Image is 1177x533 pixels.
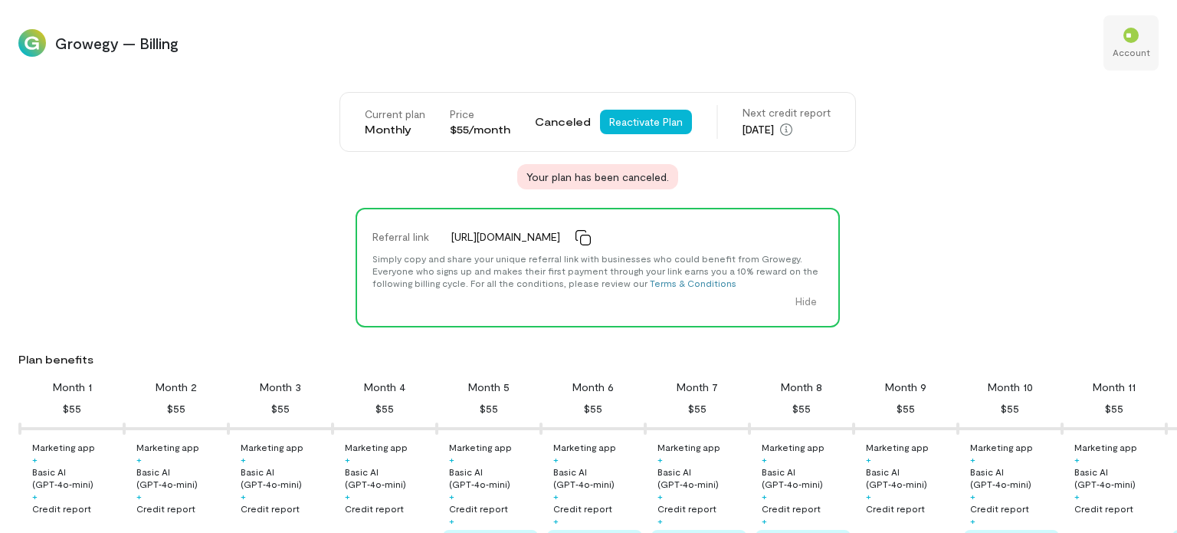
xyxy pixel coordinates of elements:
[657,453,663,466] div: +
[449,502,508,515] div: Credit report
[866,466,955,490] div: Basic AI (GPT‑4o‑mini)
[584,400,602,418] div: $55
[449,490,454,502] div: +
[970,502,1029,515] div: Credit report
[1074,502,1133,515] div: Credit report
[32,453,38,466] div: +
[63,400,81,418] div: $55
[762,441,825,453] div: Marketing app
[32,441,95,453] div: Marketing app
[553,453,559,466] div: +
[762,515,767,527] div: +
[600,110,692,134] button: Reactivate Plan
[1074,453,1080,466] div: +
[167,400,185,418] div: $55
[1074,466,1163,490] div: Basic AI (GPT‑4o‑mini)
[970,466,1059,490] div: Basic AI (GPT‑4o‑mini)
[657,502,716,515] div: Credit report
[1074,441,1137,453] div: Marketing app
[657,515,663,527] div: +
[762,453,767,466] div: +
[688,400,707,418] div: $55
[32,466,121,490] div: Basic AI (GPT‑4o‑mini)
[241,466,329,490] div: Basic AI (GPT‑4o‑mini)
[866,502,925,515] div: Credit report
[468,380,510,395] div: Month 5
[449,466,538,490] div: Basic AI (GPT‑4o‑mini)
[480,400,498,418] div: $55
[553,441,616,453] div: Marketing app
[363,222,442,252] div: Referral link
[365,107,425,122] div: Current plan
[241,441,303,453] div: Marketing app
[657,466,746,490] div: Basic AI (GPT‑4o‑mini)
[885,380,926,395] div: Month 9
[364,380,405,395] div: Month 4
[743,105,831,120] div: Next credit report
[32,502,91,515] div: Credit report
[260,380,301,395] div: Month 3
[1074,490,1080,502] div: +
[375,400,394,418] div: $55
[866,453,871,466] div: +
[449,441,512,453] div: Marketing app
[553,490,559,502] div: +
[449,453,454,466] div: +
[32,490,38,502] div: +
[53,380,92,395] div: Month 1
[55,32,1094,54] span: Growegy — Billing
[762,502,821,515] div: Credit report
[866,490,871,502] div: +
[241,490,246,502] div: +
[449,515,454,527] div: +
[743,120,831,139] div: [DATE]
[526,169,669,185] span: Your plan has been canceled.
[1113,46,1150,58] div: Account
[786,289,826,314] button: Hide
[1001,400,1019,418] div: $55
[451,229,560,245] span: [URL][DOMAIN_NAME]
[762,466,851,490] div: Basic AI (GPT‑4o‑mini)
[450,122,510,137] div: $55/month
[136,441,199,453] div: Marketing app
[1105,400,1123,418] div: $55
[372,253,818,288] span: Simply copy and share your unique referral link with businesses who could benefit from Growegy. E...
[345,453,350,466] div: +
[136,453,142,466] div: +
[1093,380,1136,395] div: Month 11
[553,515,559,527] div: +
[365,122,425,137] div: Monthly
[156,380,197,395] div: Month 2
[970,453,975,466] div: +
[241,502,300,515] div: Credit report
[241,453,246,466] div: +
[897,400,915,418] div: $55
[553,502,612,515] div: Credit report
[657,441,720,453] div: Marketing app
[553,466,642,490] div: Basic AI (GPT‑4o‑mini)
[136,502,195,515] div: Credit report
[657,490,663,502] div: +
[271,400,290,418] div: $55
[18,352,1171,367] div: Plan benefits
[988,380,1033,395] div: Month 10
[450,107,510,122] div: Price
[535,114,591,130] span: Canceled
[572,380,614,395] div: Month 6
[970,515,975,527] div: +
[970,490,975,502] div: +
[650,278,736,288] a: Terms & Conditions
[136,490,142,502] div: +
[970,441,1033,453] div: Marketing app
[345,441,408,453] div: Marketing app
[792,400,811,418] div: $55
[345,502,404,515] div: Credit report
[762,490,767,502] div: +
[866,441,929,453] div: Marketing app
[136,466,225,490] div: Basic AI (GPT‑4o‑mini)
[677,380,718,395] div: Month 7
[781,380,822,395] div: Month 8
[345,466,434,490] div: Basic AI (GPT‑4o‑mini)
[345,490,350,502] div: +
